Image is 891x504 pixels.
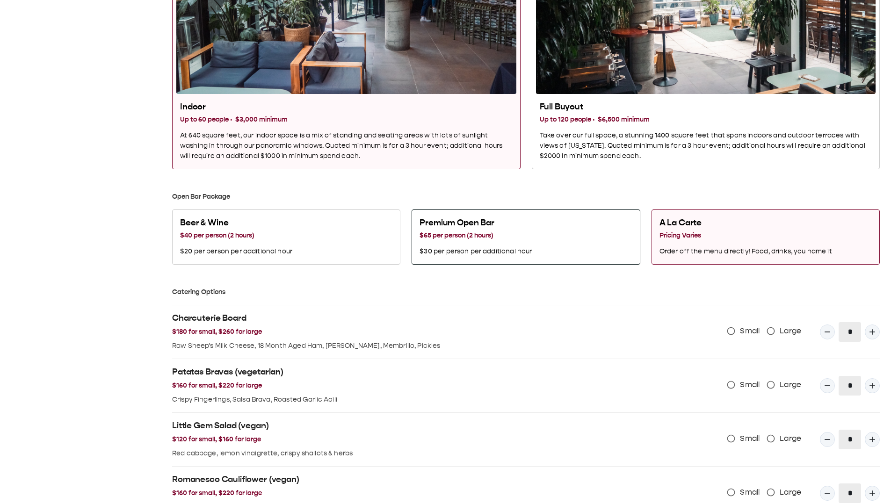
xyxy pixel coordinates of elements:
h3: Pricing Varies [659,230,832,241]
p: Red cabbage, lemon vinaigrette, crispy shallots & herbs [172,448,641,459]
h3: Up to 60 people · $3,000 minimum [180,115,513,125]
h2: Romanesco Cauliflower (vegan) [172,474,641,485]
p: Take over our full space, a stunning 1400 square feet that spans indoors and outdoor terraces wit... [540,130,872,161]
h3: $65 per person (2 hours) [420,230,532,241]
div: Select one [172,209,880,265]
h3: Catering Options [172,287,880,297]
span: Small [740,325,760,337]
h3: Open Bar Package [172,192,880,202]
h2: A La Carte [659,217,832,229]
h2: Full Buyout [540,101,872,113]
div: Quantity Input [820,376,880,396]
p: At 640 square feet, our indoor space is a mix of standing and seating areas with lots of sunlight... [180,130,513,161]
p: Crispy Fingerlings, Salsa Brava, Roasted Garlic Aoili [172,395,641,405]
h3: $160 for small, $220 for large [172,381,641,391]
span: Large [780,433,801,444]
h2: Patatas Bravas (vegetarian) [172,367,641,378]
h3: $40 per person (2 hours) [180,230,292,241]
span: Small [740,379,760,390]
div: Quantity Input [820,322,880,342]
div: Quantity Input [820,483,880,503]
h3: $160 for small, $220 for large [172,488,641,498]
h2: Premium Open Bar [420,217,532,229]
p: $20 per person per additional hour [180,246,292,257]
span: Small [740,487,760,498]
button: Beer & Wine [172,209,400,265]
p: Raw Sheep's Milk Cheese, 18 Month Aged Ham, [PERSON_NAME], Membrillo, Pickles [172,341,641,351]
p: Order off the menu directly! Food, drinks, you name it [659,246,832,257]
h3: $120 for small, $160 for large [172,434,641,445]
p: $30 per person per additional hour [420,246,532,257]
h2: Beer & Wine [180,217,292,229]
h3: Up to 120 people · $6,500 minimum [540,115,872,125]
button: Premium Open Bar [412,209,640,265]
span: Large [780,379,801,390]
button: A La Carte [652,209,880,265]
h2: Indoor [180,101,513,113]
span: Large [780,487,801,498]
h3: $180 for small, $260 for large [172,327,641,337]
span: Small [740,433,760,444]
h2: Little Gem Salad (vegan) [172,420,641,432]
h2: Charcuterie Board [172,313,641,324]
div: Quantity Input [820,430,880,449]
span: Large [780,325,801,337]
